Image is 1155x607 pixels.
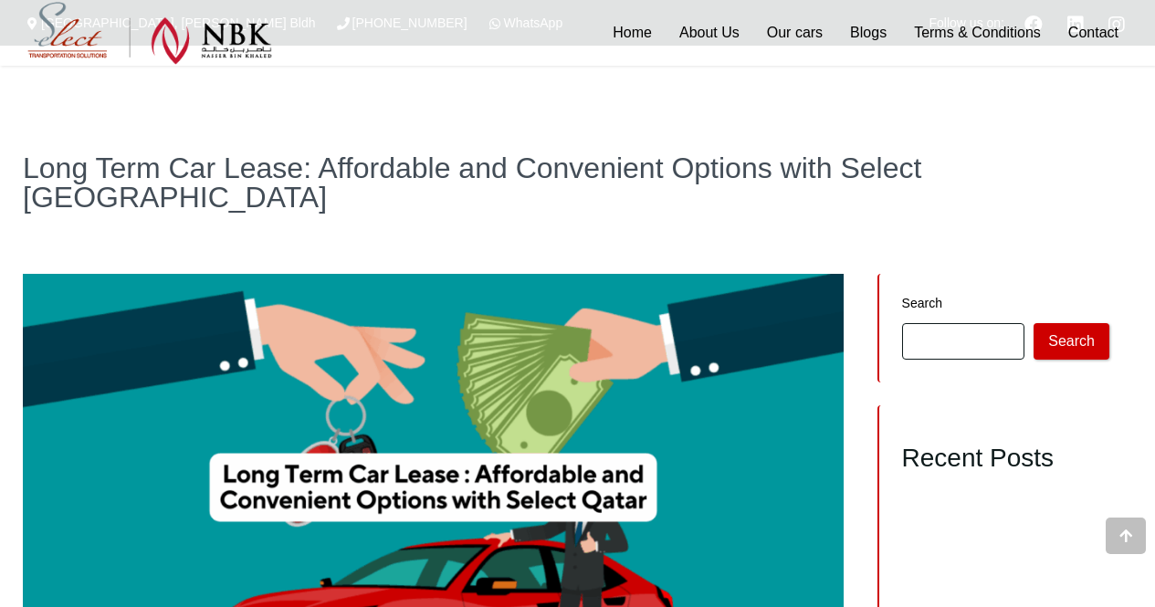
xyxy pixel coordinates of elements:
[902,297,1109,309] label: Search
[1034,323,1109,360] button: Search
[1106,518,1146,555] div: Go to top
[27,2,272,65] img: Select Rent a Car
[902,549,1099,602] a: Unlock Stress-Free Travel with the #1 Car Rental Service in [GEOGRAPHIC_DATA] – Your Complete Sel...
[23,153,1132,212] h1: Long Term Car Lease: Affordable and Convenient Options with Select [GEOGRAPHIC_DATA]
[902,443,1109,474] h2: Recent Posts
[902,491,1099,544] a: Conquer Every Journey with the Best SUV Rental in [GEOGRAPHIC_DATA] – Your Complete Select Rent a...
